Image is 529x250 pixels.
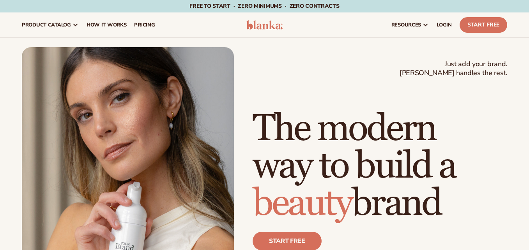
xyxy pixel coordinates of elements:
[18,12,83,37] a: product catalog
[253,181,352,226] span: beauty
[460,17,507,33] a: Start Free
[189,2,339,10] span: Free to start · ZERO minimums · ZERO contracts
[246,20,283,30] img: logo
[400,60,507,78] span: Just add your brand. [PERSON_NAME] handles the rest.
[387,12,433,37] a: resources
[253,110,507,222] h1: The modern way to build a brand
[134,22,155,28] span: pricing
[22,22,71,28] span: product catalog
[87,22,127,28] span: How It Works
[433,12,456,37] a: LOGIN
[391,22,421,28] span: resources
[83,12,131,37] a: How It Works
[437,22,452,28] span: LOGIN
[130,12,159,37] a: pricing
